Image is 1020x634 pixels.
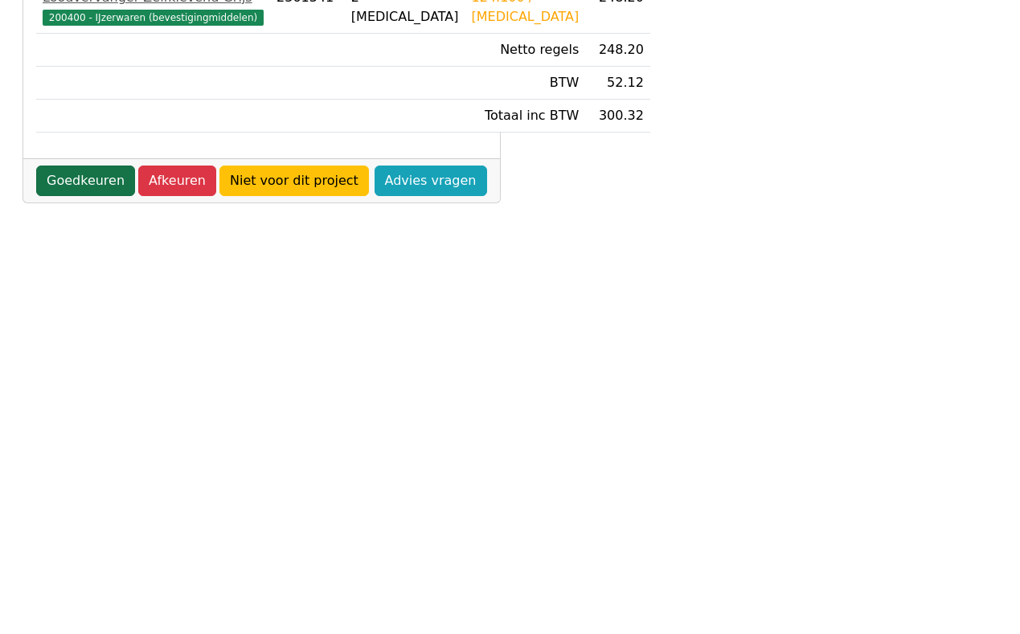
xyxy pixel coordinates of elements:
a: Advies vragen [375,166,487,196]
a: Niet voor dit project [219,166,369,196]
span: 200400 - IJzerwaren (bevestigingmiddelen) [43,10,264,26]
td: BTW [465,67,586,100]
td: 248.20 [585,34,650,67]
td: 52.12 [585,67,650,100]
td: Netto regels [465,34,586,67]
a: Goedkeuren [36,166,135,196]
a: Afkeuren [138,166,216,196]
td: 300.32 [585,100,650,133]
td: Totaal inc BTW [465,100,586,133]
